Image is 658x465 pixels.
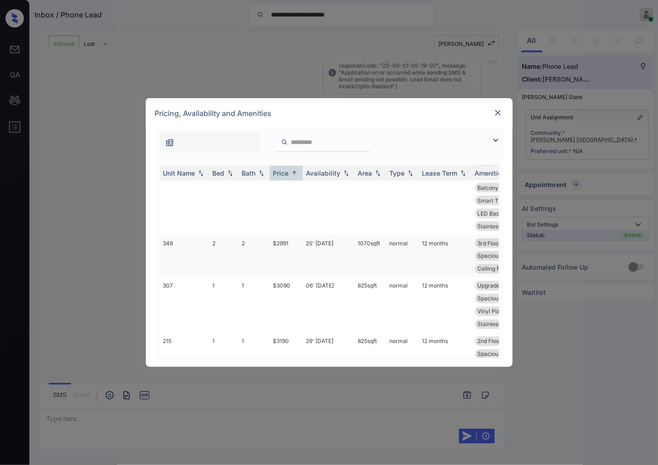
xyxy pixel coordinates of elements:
td: normal [386,277,419,333]
span: Ceiling Fan [478,266,507,272]
td: 689 sqft [354,154,386,235]
div: Bed [213,169,225,177]
img: close [493,108,503,117]
td: $2923 [270,154,303,235]
img: sorting [342,170,351,177]
td: 825 sqft [354,333,386,414]
td: 12 months [419,154,471,235]
span: Spacious Closet [478,253,520,260]
span: Upgrades: 1x1 [478,282,514,289]
td: $3190 [270,333,303,414]
td: 1 [209,154,238,235]
td: 06' [DATE] [303,277,354,333]
td: 1 [238,333,270,414]
span: LED Back-lit Mi... [478,210,522,217]
span: 2nd Floor [478,338,502,345]
td: 825 sqft [354,277,386,333]
td: 12 months [419,235,471,277]
img: icon-zuma [490,135,501,146]
td: $2991 [270,235,303,277]
td: 1070 sqft [354,235,386,277]
td: 307 [160,277,209,333]
td: 1 [209,277,238,333]
img: icon-zuma [165,138,174,147]
img: sorting [257,170,266,177]
div: Lease Term [422,169,458,177]
td: 2 [209,235,238,277]
td: 1 [238,277,270,333]
td: $3090 [270,277,303,333]
td: 348 [160,235,209,277]
span: Spacious Closet [478,295,520,302]
td: 215 [160,333,209,414]
img: sorting [226,170,235,177]
span: Vinyl Plank - R... [478,308,520,315]
div: Type [390,169,405,177]
span: 3rd Floor [478,240,501,247]
span: Balcony [478,184,499,191]
div: Availability [306,169,341,177]
div: Unit Name [163,169,195,177]
div: Pricing, Availability and Amenities [146,98,513,128]
td: normal [386,333,419,414]
div: Bath [242,169,256,177]
div: Price [273,169,289,177]
span: Spacious Closet [478,351,520,358]
img: sorting [290,170,299,177]
span: Stainless Steel... [478,223,520,230]
td: 29' [DATE] [303,333,354,414]
td: 25' [DATE] [303,235,354,277]
span: Stainless Steel... [478,321,520,328]
img: sorting [373,170,382,177]
img: sorting [196,170,205,177]
img: sorting [406,170,415,177]
img: sorting [459,170,468,177]
td: 27' [DATE] [303,154,354,235]
td: normal [386,235,419,277]
td: 458 [160,154,209,235]
td: 1 [238,154,270,235]
td: 12 months [419,333,471,414]
td: 2 [238,235,270,277]
td: normal [386,154,419,235]
td: 12 months [419,277,471,333]
img: icon-zuma [281,138,288,146]
span: Smart Thermosta... [478,197,528,204]
div: Amenities [475,169,506,177]
td: 1 [209,333,238,414]
div: Area [358,169,372,177]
